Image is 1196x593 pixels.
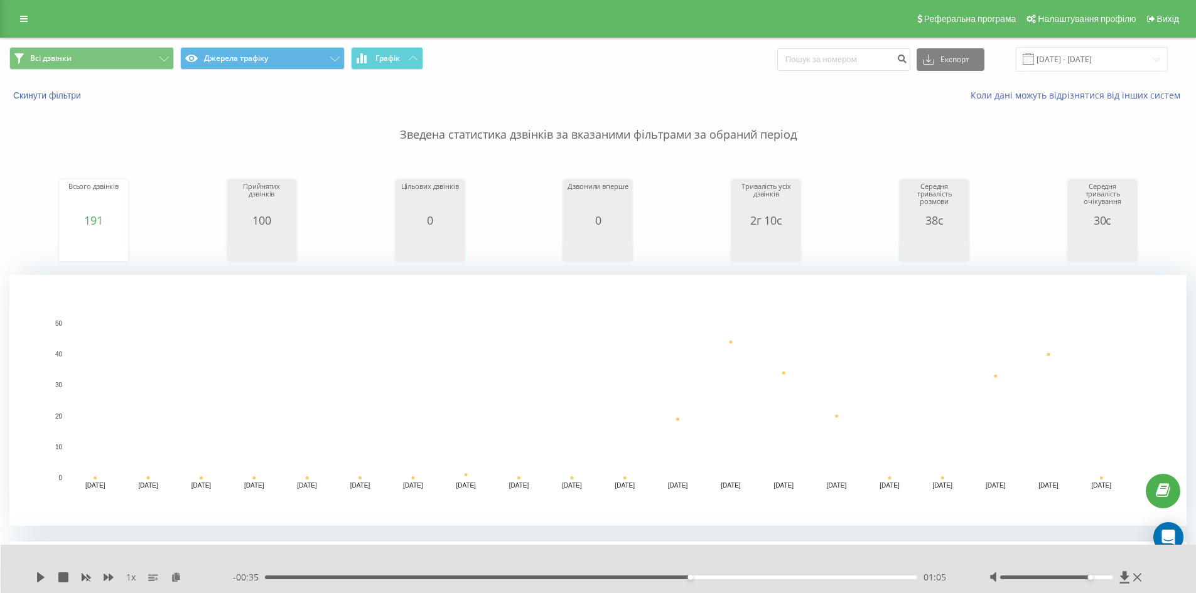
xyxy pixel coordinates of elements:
[9,275,1187,526] svg: A chart.
[297,482,317,489] text: [DATE]
[30,53,72,63] span: Всі дзвінки
[773,482,794,489] text: [DATE]
[55,382,63,389] text: 30
[735,227,797,264] svg: A chart.
[230,227,293,264] svg: A chart.
[55,444,63,451] text: 10
[9,47,174,70] button: Всі дзвінки
[986,482,1006,489] text: [DATE]
[55,320,63,327] text: 50
[1071,227,1134,264] svg: A chart.
[1071,183,1134,214] div: Середня тривалість очікування
[903,183,966,214] div: Середня тривалість розмови
[1038,14,1136,24] span: Налаштування профілю
[55,413,63,420] text: 20
[933,482,953,489] text: [DATE]
[615,482,635,489] text: [DATE]
[1088,575,1093,580] div: Accessibility label
[924,14,1016,24] span: Реферальна програма
[924,571,946,584] span: 01:05
[456,482,476,489] text: [DATE]
[351,47,423,70] button: Графік
[1038,482,1059,489] text: [DATE]
[233,571,265,584] span: - 00:35
[903,214,966,227] div: 38с
[55,351,63,358] text: 40
[375,54,400,63] span: Графік
[350,482,370,489] text: [DATE]
[917,48,984,71] button: Експорт
[230,214,293,227] div: 100
[566,227,629,264] svg: A chart.
[903,227,966,264] svg: A chart.
[244,482,264,489] text: [DATE]
[777,48,910,71] input: Пошук за номером
[191,482,212,489] text: [DATE]
[566,183,629,214] div: Дзвонили вперше
[971,89,1187,101] a: Коли дані можуть відрізнятися вiд інших систем
[880,482,900,489] text: [DATE]
[9,102,1187,143] p: Зведена статистика дзвінків за вказаними фільтрами за обраний період
[1071,214,1134,227] div: 30с
[9,90,87,101] button: Скинути фільтри
[566,214,629,227] div: 0
[509,482,529,489] text: [DATE]
[62,183,125,214] div: Всього дзвінків
[668,482,688,489] text: [DATE]
[85,482,105,489] text: [DATE]
[687,575,692,580] div: Accessibility label
[735,214,797,227] div: 2г 10с
[126,571,136,584] span: 1 x
[1153,522,1183,552] div: Open Intercom Messenger
[138,482,158,489] text: [DATE]
[827,482,847,489] text: [DATE]
[62,214,125,227] div: 191
[399,214,461,227] div: 0
[562,482,582,489] text: [DATE]
[1157,14,1179,24] span: Вихід
[180,47,345,70] button: Джерела трафіку
[58,474,62,481] text: 0
[399,227,461,264] svg: A chart.
[403,482,423,489] text: [DATE]
[735,183,797,214] div: Тривалість усіх дзвінків
[399,183,461,214] div: Цільових дзвінків
[1092,482,1112,489] text: [DATE]
[230,183,293,214] div: Прийнятих дзвінків
[721,482,741,489] text: [DATE]
[62,227,125,264] svg: A chart.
